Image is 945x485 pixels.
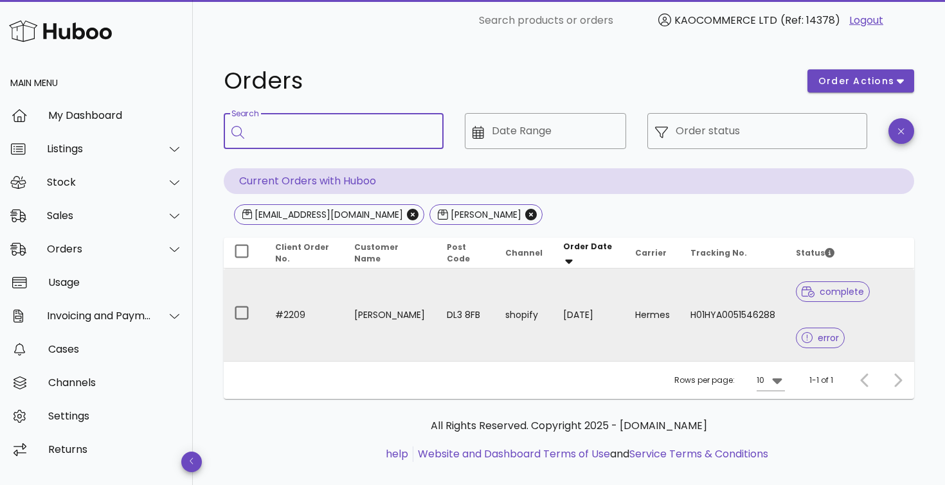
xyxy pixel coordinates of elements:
[680,238,786,269] th: Tracking No.
[680,269,786,361] td: H01HYA0051546288
[849,13,883,28] a: Logout
[674,13,777,28] span: KAOCOMMERCE LTD
[629,446,768,461] a: Service Terms & Conditions
[796,247,834,258] span: Status
[807,69,914,93] button: order actions
[625,238,680,269] th: Carrier
[231,109,258,119] label: Search
[448,208,521,221] div: [PERSON_NAME]
[354,242,399,264] span: Customer Name
[780,13,840,28] span: (Ref: 14378)
[48,109,183,121] div: My Dashboard
[224,168,914,194] p: Current Orders with Huboo
[265,238,344,269] th: Client Order No.
[48,343,183,355] div: Cases
[234,418,904,434] p: All Rights Reserved. Copyright 2025 - [DOMAIN_NAME]
[48,376,183,389] div: Channels
[48,443,183,455] div: Returns
[47,209,152,222] div: Sales
[563,241,612,252] span: Order Date
[437,269,495,361] td: DL3 8FB
[625,269,680,361] td: Hermes
[344,238,437,269] th: Customer Name
[407,209,419,220] button: Close
[674,362,785,399] div: Rows per page:
[802,287,864,296] span: complete
[635,247,667,258] span: Carrier
[786,238,914,269] th: Status
[9,17,112,45] img: Huboo Logo
[495,238,553,269] th: Channel
[447,242,470,264] span: Post Code
[437,238,495,269] th: Post Code
[757,370,785,391] div: 10Rows per page:
[690,247,747,258] span: Tracking No.
[553,238,625,269] th: Order Date: Sorted descending. Activate to remove sorting.
[505,247,543,258] span: Channel
[495,269,553,361] td: shopify
[525,209,537,220] button: Close
[344,269,437,361] td: [PERSON_NAME]
[47,310,152,322] div: Invoicing and Payments
[818,75,895,88] span: order actions
[809,375,833,386] div: 1-1 of 1
[418,446,610,461] a: Website and Dashboard Terms of Use
[275,242,329,264] span: Client Order No.
[553,269,625,361] td: [DATE]
[47,176,152,188] div: Stock
[265,269,344,361] td: #2209
[757,375,764,386] div: 10
[224,69,792,93] h1: Orders
[252,208,403,221] div: [EMAIL_ADDRESS][DOMAIN_NAME]
[802,333,840,342] span: error
[47,143,152,155] div: Listings
[47,243,152,255] div: Orders
[48,276,183,288] div: Usage
[413,446,768,462] li: and
[386,446,408,461] a: help
[48,410,183,422] div: Settings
